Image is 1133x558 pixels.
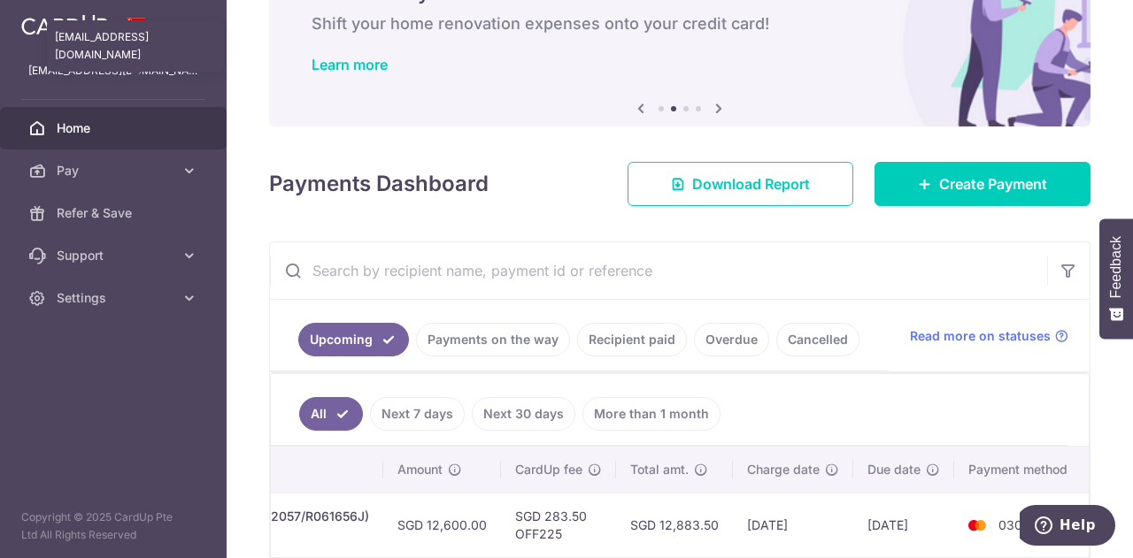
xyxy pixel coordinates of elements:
[501,493,616,557] td: SGD 283.50 OFF225
[692,173,810,195] span: Download Report
[383,493,501,557] td: SGD 12,600.00
[577,323,687,356] a: Recipient paid
[939,173,1047,195] span: Create Payment
[28,62,198,80] p: [EMAIL_ADDRESS][DOMAIN_NAME]
[57,247,173,264] span: Support
[57,119,173,137] span: Home
[1108,236,1124,298] span: Feedback
[21,14,108,35] img: CardUp
[57,162,173,180] span: Pay
[853,493,954,557] td: [DATE]
[397,461,443,478] span: Amount
[298,323,409,356] a: Upcoming
[875,162,1091,206] a: Create Payment
[416,323,570,356] a: Payments on the way
[57,289,173,307] span: Settings
[515,461,582,478] span: CardUp fee
[628,162,853,206] a: Download Report
[910,327,1051,345] span: Read more on statuses
[270,242,1047,299] input: Search by recipient name, payment id or reference
[747,461,820,478] span: Charge date
[616,493,733,557] td: SGD 12,883.50
[472,397,575,431] a: Next 30 days
[57,204,173,222] span: Refer & Save
[960,515,995,536] img: Bank Card
[47,20,224,72] div: [EMAIL_ADDRESS][DOMAIN_NAME]
[776,323,859,356] a: Cancelled
[370,397,465,431] a: Next 7 days
[998,517,1030,532] span: 0303
[867,461,921,478] span: Due date
[312,13,1048,34] h6: Shift your home renovation expenses onto your credit card!
[954,447,1089,493] th: Payment method
[630,461,689,478] span: Total amt.
[269,168,489,200] h4: Payments Dashboard
[733,493,853,557] td: [DATE]
[910,327,1068,345] a: Read more on statuses
[1020,505,1115,549] iframe: Opens a widget where you can find more information
[299,397,363,431] a: All
[582,397,721,431] a: More than 1 month
[312,56,388,73] a: Learn more
[694,323,769,356] a: Overdue
[1099,218,1133,339] button: Feedback - Show survey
